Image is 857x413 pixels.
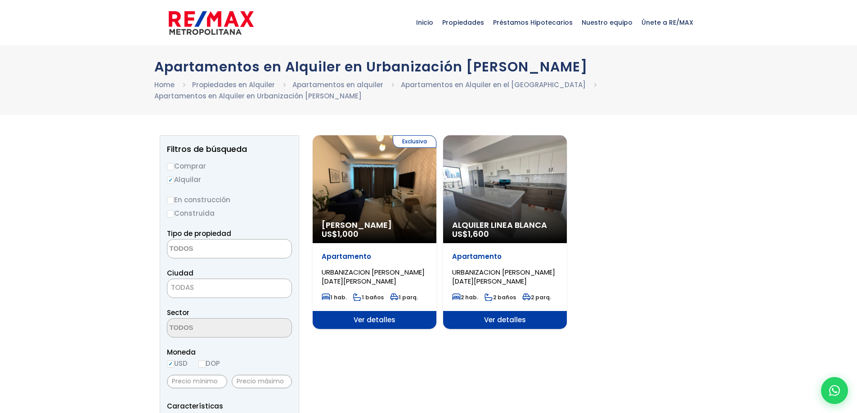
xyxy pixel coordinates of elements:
[489,9,577,36] span: Préstamos Hipotecarios
[390,293,418,301] span: 1 parq.
[167,281,292,294] span: TODAS
[485,293,516,301] span: 2 baños
[522,293,551,301] span: 2 parq.
[438,9,489,36] span: Propiedades
[322,267,425,286] span: URBANIZACION [PERSON_NAME] [DATE][PERSON_NAME]
[322,252,427,261] p: Apartamento
[443,311,567,329] span: Ver detalles
[322,228,359,240] span: US$
[167,240,255,259] textarea: Search
[167,279,292,298] span: TODAS
[167,174,292,185] label: Alquilar
[198,358,220,369] label: DOP
[452,228,489,240] span: US$
[167,400,292,412] p: Características
[313,135,436,329] a: Exclusiva [PERSON_NAME] US$1,000 Apartamento URBANIZACION [PERSON_NAME] [DATE][PERSON_NAME] 1 hab...
[577,9,637,36] span: Nuestro equipo
[167,308,189,317] span: Sector
[198,360,206,368] input: DOP
[192,80,275,89] a: Propiedades en Alquiler
[167,268,193,278] span: Ciudad
[353,293,384,301] span: 1 baños
[401,80,586,89] a: Apartamentos en Alquiler en el [GEOGRAPHIC_DATA]
[171,283,194,292] span: TODAS
[452,221,558,230] span: Alquiler Linea Blanca
[322,293,347,301] span: 1 hab.
[337,228,359,240] span: 1,000
[167,375,227,388] input: Precio mínimo
[167,163,174,170] input: Comprar
[167,346,292,358] span: Moneda
[452,293,478,301] span: 2 hab.
[167,358,188,369] label: USD
[468,228,489,240] span: 1,600
[154,59,703,75] h1: Apartamentos en Alquiler en Urbanización [PERSON_NAME]
[322,221,427,230] span: [PERSON_NAME]
[637,9,698,36] span: Únete a RE/MAX
[167,210,174,218] input: Construida
[169,9,254,36] img: remax-metropolitana-logo
[167,145,292,154] h2: Filtros de búsqueda
[167,208,292,219] label: Construida
[393,135,436,148] span: Exclusiva
[167,177,174,184] input: Alquilar
[452,252,558,261] p: Apartamento
[167,229,231,238] span: Tipo de propiedad
[167,319,255,338] textarea: Search
[154,90,362,102] li: Apartamentos en Alquiler en Urbanización [PERSON_NAME]
[232,375,292,388] input: Precio máximo
[167,360,174,368] input: USD
[167,194,292,205] label: En construcción
[313,311,436,329] span: Ver detalles
[292,80,383,89] a: Apartamentos en alquiler
[412,9,438,36] span: Inicio
[167,197,174,204] input: En construcción
[167,160,292,172] label: Comprar
[443,135,567,329] a: Alquiler Linea Blanca US$1,600 Apartamento URBANIZACION [PERSON_NAME] [DATE][PERSON_NAME] 2 hab. ...
[154,80,175,89] a: Home
[452,267,555,286] span: URBANIZACION [PERSON_NAME] [DATE][PERSON_NAME]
